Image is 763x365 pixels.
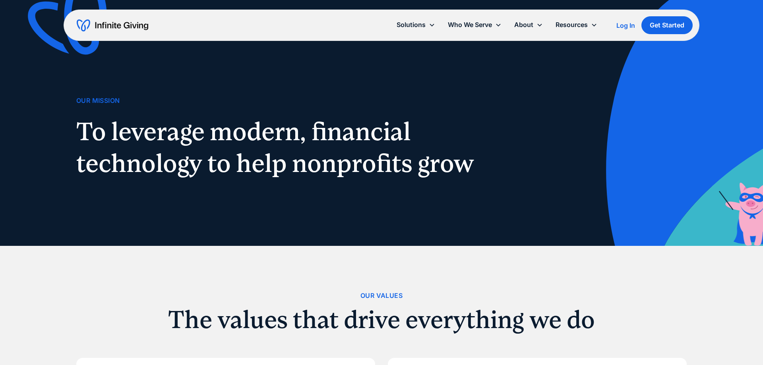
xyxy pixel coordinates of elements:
div: Log In [616,22,635,29]
div: Our Mission [76,95,120,106]
div: Solutions [397,19,426,30]
a: home [77,19,148,32]
div: About [514,19,533,30]
div: Who We Serve [448,19,492,30]
h2: The values that drive everything we do [76,307,687,332]
a: Get Started [641,16,693,34]
a: Log In [616,21,635,30]
div: Resources [556,19,588,30]
div: About [508,16,549,33]
div: Our Values [360,290,403,301]
div: Resources [549,16,604,33]
div: Solutions [390,16,442,33]
h1: To leverage modern, financial technology to help nonprofits grow [76,116,483,179]
div: Who We Serve [442,16,508,33]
